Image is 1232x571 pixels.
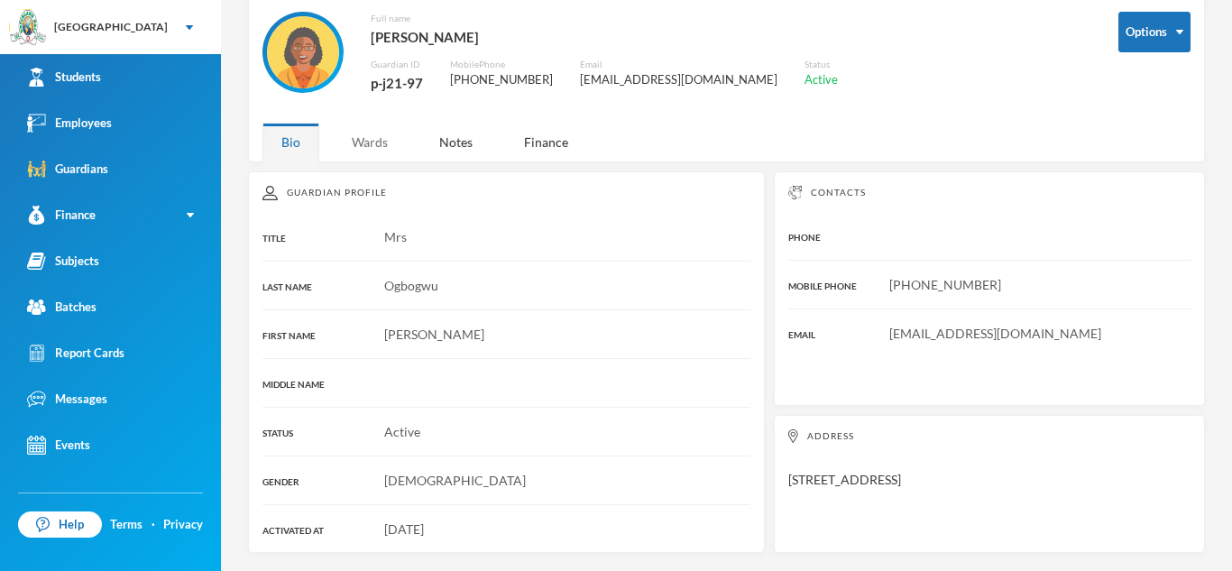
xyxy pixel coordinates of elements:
span: [PERSON_NAME] [384,327,484,342]
div: [PHONE_NUMBER] [450,71,553,89]
span: [DEMOGRAPHIC_DATA] [384,473,526,488]
div: Guardian Profile [262,186,750,200]
div: Address [788,429,1191,443]
img: logo [10,10,46,46]
img: GUARDIAN [267,16,339,88]
span: [PHONE_NUMBER] [889,277,1001,292]
span: MIDDLE NAME [262,379,325,390]
div: Mobile Phone [450,58,553,71]
a: Help [18,511,102,539]
div: Events [27,436,90,455]
div: Finance [27,206,96,225]
div: [EMAIL_ADDRESS][DOMAIN_NAME] [580,71,777,89]
div: · [152,516,155,534]
div: p-j21-97 [371,71,423,95]
div: Bio [262,123,319,161]
div: Students [27,68,101,87]
span: Ogbogwu [384,278,438,293]
div: Messages [27,390,107,409]
div: Contacts [788,186,1191,199]
div: Subjects [27,252,99,271]
div: Guardians [27,160,108,179]
div: Batches [27,298,97,317]
span: Mrs [384,229,407,244]
div: [GEOGRAPHIC_DATA] [54,19,168,35]
button: Options [1118,12,1191,52]
div: Wards [333,123,407,161]
a: Terms [110,516,143,534]
span: [EMAIL_ADDRESS][DOMAIN_NAME] [889,326,1101,341]
span: PHONE [788,232,821,243]
span: [DATE] [384,521,424,537]
div: Active [804,71,838,89]
div: Status [804,58,838,71]
div: Full name [371,12,838,25]
div: Notes [420,123,492,161]
div: Guardian ID [371,58,423,71]
div: Report Cards [27,344,124,363]
a: Privacy [163,516,203,534]
div: [STREET_ADDRESS] [774,415,1205,553]
div: Employees [27,114,112,133]
span: Active [384,424,420,439]
div: Finance [505,123,587,161]
div: [PERSON_NAME] [371,25,838,49]
div: Email [580,58,777,71]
